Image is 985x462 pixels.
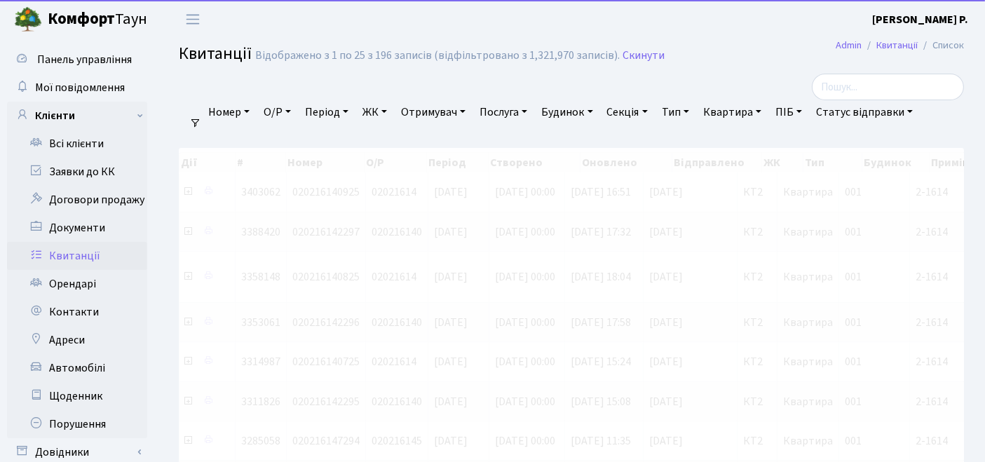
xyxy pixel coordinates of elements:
span: Квитанції [179,41,252,66]
a: [PERSON_NAME] Р. [872,11,968,28]
li: Список [918,38,964,53]
a: Послуга [474,100,533,124]
a: Договори продажу [7,186,147,214]
a: Квартира [698,100,767,124]
div: Відображено з 1 по 25 з 196 записів (відфільтровано з 1,321,970 записів). [255,49,620,62]
a: Клієнти [7,102,147,130]
span: Панель управління [37,52,132,67]
a: Порушення [7,410,147,438]
a: ЖК [357,100,393,124]
a: Квитанції [876,38,918,53]
a: Секція [602,100,653,124]
a: Будинок [536,100,598,124]
a: Мої повідомлення [7,74,147,102]
a: Отримувач [395,100,471,124]
nav: breadcrumb [815,31,985,60]
a: Період [299,100,354,124]
span: Мої повідомлення [35,80,125,95]
a: Орендарі [7,270,147,298]
a: Номер [203,100,255,124]
a: Заявки до КК [7,158,147,186]
a: ПІБ [770,100,808,124]
a: Тип [656,100,695,124]
a: О/Р [258,100,297,124]
a: Щоденник [7,382,147,410]
a: Автомобілі [7,354,147,382]
b: [PERSON_NAME] Р. [872,12,968,27]
span: Таун [48,8,147,32]
button: Переключити навігацію [175,8,210,31]
a: Статус відправки [810,100,918,124]
a: Квитанції [7,242,147,270]
a: Адреси [7,326,147,354]
a: Скинути [623,49,665,62]
b: Комфорт [48,8,115,30]
a: Документи [7,214,147,242]
img: logo.png [14,6,42,34]
input: Пошук... [812,74,964,100]
a: Контакти [7,298,147,326]
a: Панель управління [7,46,147,74]
a: Всі клієнти [7,130,147,158]
a: Admin [836,38,862,53]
